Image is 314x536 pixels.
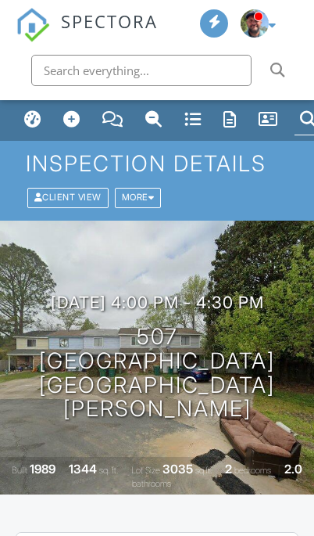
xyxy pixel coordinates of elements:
span: bedrooms [234,465,271,476]
a: SPECTORA [16,23,158,53]
div: Client View [27,188,109,207]
a: Conversations [97,106,129,135]
span: SPECTORA [61,8,158,33]
span: sq. ft. [99,465,118,476]
a: Unconfirmed [140,106,168,135]
input: Search everything... [31,55,252,86]
div: 2.0 [284,462,302,477]
h1: Inspection Details [26,152,289,176]
a: Reporting [218,106,242,135]
a: Tasks [179,106,207,135]
span: Lot Size [131,465,160,476]
div: 1989 [30,462,55,477]
span: sq.ft. [195,465,212,476]
a: New Inspection [58,106,86,135]
h3: [DATE] 4:00 pm - 4:30 pm [51,293,264,312]
span: bathrooms [132,478,171,489]
div: 1344 [69,462,97,477]
span: Built [12,465,27,476]
img: screenshot_20250605_121436.png [241,9,269,38]
a: Contacts [253,106,284,135]
a: Client View [26,192,113,203]
img: The Best Home Inspection Software - Spectora [16,8,50,42]
h1: 507 [GEOGRAPHIC_DATA] [GEOGRAPHIC_DATA][PERSON_NAME] [22,325,292,421]
div: More [115,188,162,207]
a: Dashboard [19,106,47,135]
div: 3035 [162,462,193,477]
div: 2 [225,462,232,477]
